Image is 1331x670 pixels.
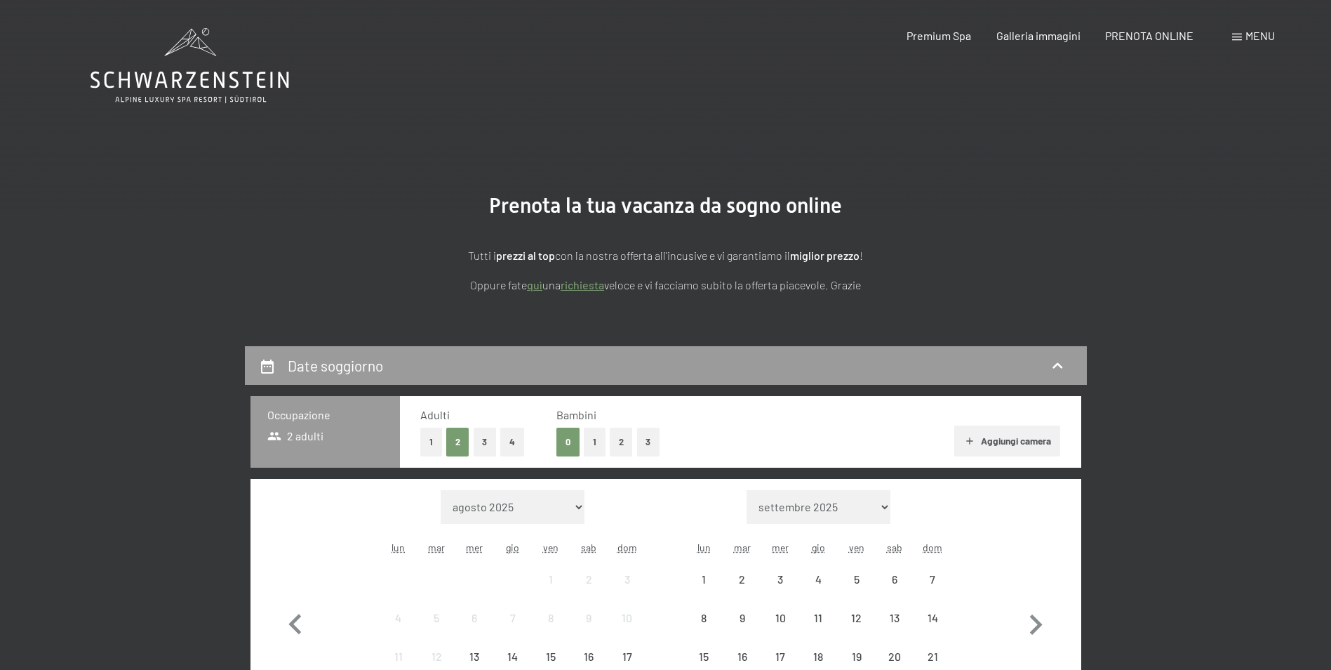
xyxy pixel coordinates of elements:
div: 8 [533,612,568,648]
div: arrivo/check-in non effettuabile [799,560,837,598]
div: arrivo/check-in non effettuabile [914,599,951,637]
button: Aggiungi camera [954,426,1060,456]
div: Sun Aug 10 2025 [608,599,646,637]
div: 3 [763,574,798,609]
div: Fri Aug 01 2025 [532,560,570,598]
div: arrivo/check-in non effettuabile [876,560,914,598]
p: Oppure fate una veloce e vi facciamo subito la offerta piacevole. Grazie [315,276,1017,294]
div: 4 [801,574,836,609]
div: arrivo/check-in non effettuabile [608,599,646,637]
div: arrivo/check-in non effettuabile [380,599,417,637]
div: Tue Sep 02 2025 [723,560,761,598]
div: 1 [533,574,568,609]
div: 4 [381,612,416,648]
button: 2 [446,428,469,456]
abbr: martedì [734,541,751,553]
div: 10 [763,612,798,648]
div: Wed Sep 10 2025 [761,599,799,637]
div: 9 [725,612,760,648]
div: arrivo/check-in non effettuabile [532,560,570,598]
div: 7 [915,574,950,609]
abbr: mercoledì [772,541,789,553]
abbr: mercoledì [466,541,483,553]
span: Adulti [420,408,450,421]
div: arrivo/check-in non effettuabile [494,599,532,637]
span: Bambini [556,408,596,421]
div: Wed Aug 06 2025 [455,599,493,637]
div: Wed Sep 03 2025 [761,560,799,598]
div: 10 [609,612,644,648]
p: Tutti i con la nostra offerta all'incusive e vi garantiamo il ! [315,247,1017,265]
div: arrivo/check-in non effettuabile [455,599,493,637]
abbr: lunedì [392,541,405,553]
button: 4 [500,428,524,456]
abbr: venerdì [543,541,559,553]
div: arrivo/check-in non effettuabile [914,560,951,598]
abbr: giovedì [812,541,825,553]
div: arrivo/check-in non effettuabile [570,560,608,598]
span: Prenota la tua vacanza da sogno online [489,193,842,218]
div: 5 [419,612,454,648]
div: 5 [838,574,874,609]
span: Menu [1245,29,1275,42]
div: 1 [686,574,721,609]
div: 2 [725,574,760,609]
div: Mon Sep 01 2025 [685,560,723,598]
div: Sun Aug 03 2025 [608,560,646,598]
a: PRENOTA ONLINE [1105,29,1193,42]
abbr: lunedì [697,541,711,553]
abbr: venerdì [849,541,864,553]
button: 2 [610,428,633,456]
div: 6 [457,612,492,648]
button: 0 [556,428,580,456]
abbr: giovedì [506,541,519,553]
div: arrivo/check-in non effettuabile [723,599,761,637]
button: 3 [637,428,660,456]
abbr: sabato [581,541,596,553]
a: Premium Spa [907,29,971,42]
abbr: sabato [887,541,902,553]
div: Sun Sep 14 2025 [914,599,951,637]
div: 13 [877,612,912,648]
div: Thu Sep 11 2025 [799,599,837,637]
abbr: domenica [617,541,637,553]
div: 2 [571,574,606,609]
div: 6 [877,574,912,609]
a: Galleria immagini [996,29,1081,42]
div: Tue Sep 09 2025 [723,599,761,637]
button: 1 [584,428,606,456]
div: arrivo/check-in non effettuabile [761,599,799,637]
h2: Date soggiorno [288,357,383,374]
div: Mon Aug 04 2025 [380,599,417,637]
div: 3 [609,574,644,609]
div: arrivo/check-in non effettuabile [876,599,914,637]
div: arrivo/check-in non effettuabile [723,560,761,598]
div: Tue Aug 05 2025 [417,599,455,637]
div: Thu Sep 04 2025 [799,560,837,598]
button: 1 [420,428,442,456]
span: 2 adulti [267,428,324,444]
div: arrivo/check-in non effettuabile [532,599,570,637]
div: Fri Aug 08 2025 [532,599,570,637]
div: 12 [838,612,874,648]
div: 7 [495,612,530,648]
div: arrivo/check-in non effettuabile [417,599,455,637]
a: quì [527,278,542,291]
div: Fri Sep 12 2025 [837,599,875,637]
div: Fri Sep 05 2025 [837,560,875,598]
strong: prezzi al top [496,249,555,262]
div: 11 [801,612,836,648]
abbr: martedì [428,541,445,553]
abbr: domenica [923,541,942,553]
div: Thu Aug 07 2025 [494,599,532,637]
div: Sat Aug 09 2025 [570,599,608,637]
h3: Occupazione [267,407,383,423]
div: 14 [915,612,950,648]
div: 8 [686,612,721,648]
div: Sat Sep 13 2025 [876,599,914,637]
div: arrivo/check-in non effettuabile [608,560,646,598]
div: Mon Sep 08 2025 [685,599,723,637]
div: arrivo/check-in non effettuabile [685,560,723,598]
